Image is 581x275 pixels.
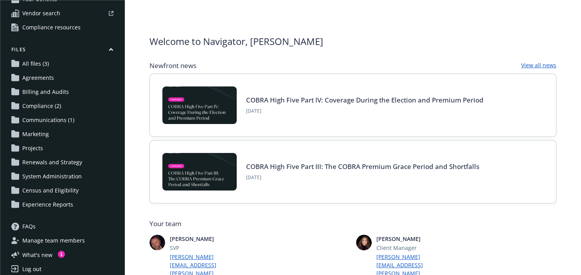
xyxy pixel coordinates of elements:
span: Census and Eligibility [22,184,79,197]
span: Agreements [22,72,54,84]
span: Compliance (2) [22,100,61,112]
img: BLOG-Card Image - Compliance - COBRA High Five Pt 3 - 09-03-25.jpg [162,153,237,191]
a: Agreements [7,72,118,84]
span: What ' s new [22,251,52,259]
span: [PERSON_NAME] [376,235,453,243]
a: Experience Reports [7,198,118,211]
a: System Administration [7,170,118,183]
span: Communications (1) [22,114,74,126]
span: Marketing [22,128,49,140]
span: Client Manager [376,244,453,252]
a: Renewals and Strategy [7,156,118,169]
span: System Administration [22,170,82,183]
span: Experience Reports [22,198,73,211]
span: FAQs [22,220,36,233]
a: Census and Eligibility [7,184,118,197]
a: Projects [7,142,118,155]
a: FAQs [7,220,118,233]
span: Manage team members [22,234,85,247]
a: Compliance (2) [7,100,118,112]
span: Vendor search [22,7,60,20]
span: [PERSON_NAME] [170,235,246,243]
span: Welcome to Navigator , [PERSON_NAME] [149,34,323,49]
span: [DATE] [246,108,484,115]
span: Your team [149,219,556,228]
a: Communications (1) [7,114,118,126]
a: COBRA High Five Part IV: Coverage During the Election and Premium Period [246,95,484,104]
a: Compliance resources [7,21,118,34]
a: All files (3) [7,58,118,70]
a: Marketing [7,128,118,140]
a: Manage team members [7,234,118,247]
a: View all news [521,61,556,70]
button: Files [7,46,118,56]
span: Compliance resources [22,21,81,34]
a: COBRA High Five Part III: The COBRA Premium Grace Period and Shortfalls [246,162,479,171]
span: [DATE] [246,174,479,181]
a: Vendor search [7,7,118,20]
span: SVP [170,244,246,252]
div: 1 [58,251,65,258]
img: photo [149,235,165,250]
a: Billing and Audits [7,86,118,98]
button: What's new1 [7,251,65,259]
span: Renewals and Strategy [22,156,82,169]
span: All files (3) [22,58,49,70]
img: photo [356,235,372,250]
span: Newfront news [149,61,196,70]
span: Projects [22,142,43,155]
img: BLOG-Card Image - Compliance - COBRA High Five Pt 4 - 09-04-25.jpg [162,86,237,124]
span: Billing and Audits [22,86,69,98]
